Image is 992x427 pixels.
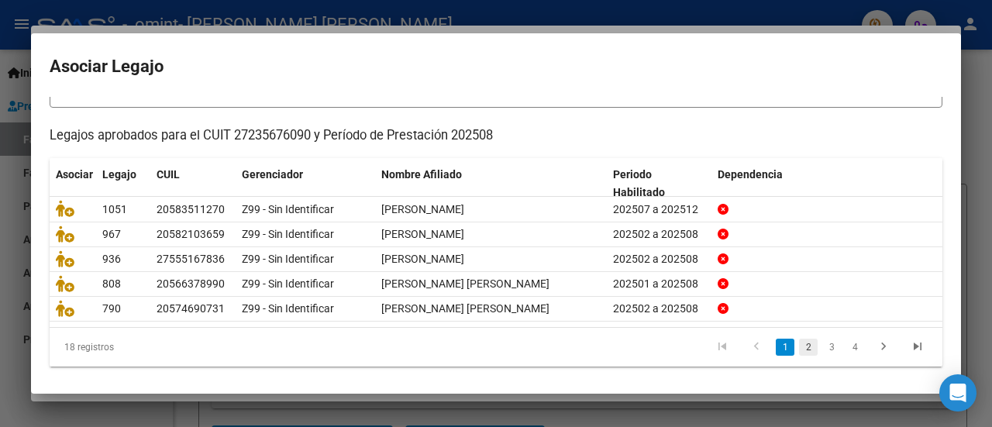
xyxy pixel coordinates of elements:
[381,228,464,240] span: GOMEZ SANTINO LEONEL
[903,339,932,356] a: go to last page
[236,158,375,209] datatable-header-cell: Gerenciador
[96,158,150,209] datatable-header-cell: Legajo
[939,374,976,412] div: Open Intercom Messenger
[820,334,843,360] li: page 3
[242,253,334,265] span: Z99 - Sin Identificar
[613,226,705,243] div: 202502 a 202508
[157,300,225,318] div: 20574690731
[718,168,783,181] span: Dependencia
[381,302,549,315] span: BRUNSTEIN SOTO ISAAC AGUSTIN
[381,168,462,181] span: Nombre Afiliado
[381,277,549,290] span: ROMEO RASJIDO BRANDON MIRKO EMIR
[102,253,121,265] span: 936
[843,334,866,360] li: page 4
[50,158,96,209] datatable-header-cell: Asociar
[613,201,705,219] div: 202507 a 202512
[242,302,334,315] span: Z99 - Sin Identificar
[102,277,121,290] span: 808
[381,203,464,215] span: CESAREO LISANDRO EZEQUIEL
[776,339,794,356] a: 1
[381,253,464,265] span: TOLEDO FELICIA JULIA
[50,126,942,146] p: Legajos aprobados para el CUIT 27235676090 y Período de Prestación 202508
[157,201,225,219] div: 20583511270
[242,228,334,240] span: Z99 - Sin Identificar
[742,339,771,356] a: go to previous page
[157,275,225,293] div: 20566378990
[613,300,705,318] div: 202502 a 202508
[150,158,236,209] datatable-header-cell: CUIL
[846,339,864,356] a: 4
[613,275,705,293] div: 202501 a 202508
[102,228,121,240] span: 967
[102,203,127,215] span: 1051
[50,328,226,367] div: 18 registros
[708,339,737,356] a: go to first page
[242,277,334,290] span: Z99 - Sin Identificar
[799,339,818,356] a: 2
[773,334,797,360] li: page 1
[375,158,607,209] datatable-header-cell: Nombre Afiliado
[711,158,943,209] datatable-header-cell: Dependencia
[157,250,225,268] div: 27555167836
[822,339,841,356] a: 3
[797,334,820,360] li: page 2
[157,226,225,243] div: 20582103659
[613,250,705,268] div: 202502 a 202508
[242,203,334,215] span: Z99 - Sin Identificar
[102,168,136,181] span: Legajo
[157,168,180,181] span: CUIL
[869,339,898,356] a: go to next page
[56,168,93,181] span: Asociar
[102,302,121,315] span: 790
[613,168,665,198] span: Periodo Habilitado
[242,168,303,181] span: Gerenciador
[607,158,711,209] datatable-header-cell: Periodo Habilitado
[50,52,942,81] h2: Asociar Legajo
